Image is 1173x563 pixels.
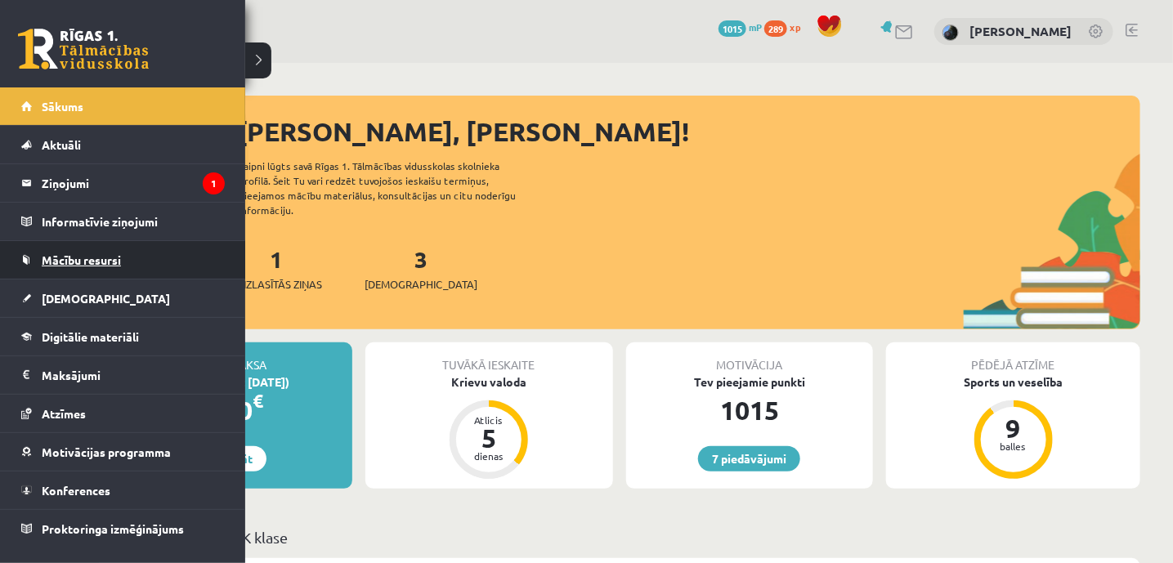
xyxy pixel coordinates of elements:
[42,329,139,344] span: Digitālie materiāli
[21,471,225,509] a: Konferences
[749,20,762,34] span: mP
[790,20,800,34] span: xp
[42,356,225,394] legend: Maksājumi
[21,164,225,202] a: Ziņojumi1
[365,276,477,293] span: [DEMOGRAPHIC_DATA]
[105,526,1134,548] p: Mācību plāns 12.b3 JK klase
[18,29,149,69] a: Rīgas 1. Tālmācības vidusskola
[42,291,170,306] span: [DEMOGRAPHIC_DATA]
[365,342,613,373] div: Tuvākā ieskaite
[626,391,874,430] div: 1015
[886,373,1140,391] div: Sports un veselība
[365,373,613,391] div: Krievu valoda
[21,203,225,240] a: Informatīvie ziņojumi
[626,373,874,391] div: Tev pieejamie punkti
[42,164,225,202] legend: Ziņojumi
[942,25,959,41] img: Kate Rūsiņa
[42,445,171,459] span: Motivācijas programma
[464,415,513,425] div: Atlicis
[237,112,1140,151] div: [PERSON_NAME], [PERSON_NAME]!
[42,137,81,152] span: Aktuāli
[21,356,225,394] a: Maksājumi
[719,20,762,34] a: 1015 mP
[21,87,225,125] a: Sākums
[21,279,225,317] a: [DEMOGRAPHIC_DATA]
[764,20,808,34] a: 289 xp
[464,451,513,461] div: dienas
[365,244,477,293] a: 3[DEMOGRAPHIC_DATA]
[42,406,86,421] span: Atzīmes
[21,126,225,163] a: Aktuāli
[239,159,544,217] div: Laipni lūgts savā Rīgas 1. Tālmācības vidusskolas skolnieka profilā. Šeit Tu vari redzēt tuvojošo...
[42,252,121,267] span: Mācību resursi
[21,318,225,355] a: Digitālie materiāli
[21,395,225,432] a: Atzīmes
[231,276,322,293] span: Neizlasītās ziņas
[42,521,184,536] span: Proktoringa izmēģinājums
[253,389,263,413] span: €
[698,446,800,471] a: 7 piedāvājumi
[464,425,513,451] div: 5
[764,20,787,37] span: 289
[203,172,225,194] i: 1
[989,441,1038,451] div: balles
[989,415,1038,441] div: 9
[969,23,1072,39] a: [PERSON_NAME]
[42,483,110,498] span: Konferences
[365,373,613,481] a: Krievu valoda Atlicis 5 dienas
[21,510,225,547] a: Proktoringa izmēģinājums
[886,342,1140,373] div: Pēdējā atzīme
[886,373,1140,481] a: Sports un veselība 9 balles
[42,99,83,114] span: Sākums
[626,342,874,373] div: Motivācija
[21,433,225,471] a: Motivācijas programma
[42,203,225,240] legend: Informatīvie ziņojumi
[719,20,746,37] span: 1015
[231,244,322,293] a: 1Neizlasītās ziņas
[21,241,225,279] a: Mācību resursi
